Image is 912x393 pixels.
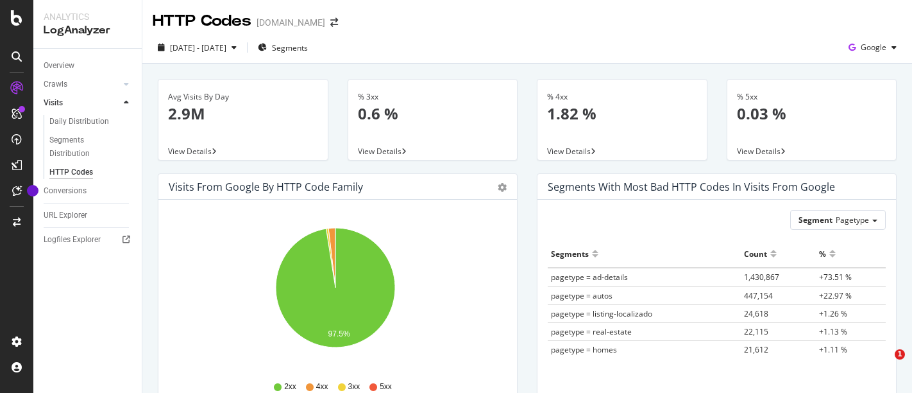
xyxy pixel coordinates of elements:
div: Segments [551,243,589,264]
span: 24,618 [744,308,768,319]
span: Segments [272,42,308,53]
div: URL Explorer [44,209,87,222]
a: Daily Distribution [49,115,133,128]
span: pagetype = real-estate [551,326,632,337]
span: View Details [358,146,401,157]
div: LogAnalyzer [44,23,131,38]
span: pagetype = homes [551,344,617,355]
span: pagetype = ad-details [551,272,628,283]
svg: A chart. [169,220,502,369]
div: Conversions [44,184,87,198]
a: Conversions [44,184,133,198]
div: Segments Distribution [49,134,121,161]
span: 22,115 [744,326,768,337]
span: +1.11 % [819,344,847,355]
div: % [819,243,826,264]
div: arrow-right-arrow-left [330,18,338,27]
span: +1.26 % [819,308,847,319]
div: gear [498,183,507,192]
button: [DATE] - [DATE] [153,37,242,58]
p: 2.9M [168,103,318,125]
div: Visits [44,96,63,110]
p: 1.82 % [547,103,697,125]
span: Pagetype [836,214,869,225]
span: 2xx [284,381,296,392]
span: [DATE] - [DATE] [170,42,226,53]
span: View Details [168,146,212,157]
div: Tooltip anchor [27,185,38,197]
span: Segment [798,214,832,225]
a: Visits [44,96,120,110]
div: % 3xx [358,91,508,103]
span: 1,430,867 [744,272,779,283]
span: 5xx [380,381,392,392]
p: 0.6 % [358,103,508,125]
div: % 5xx [737,91,887,103]
span: Google [861,42,886,53]
span: 447,154 [744,290,773,301]
span: 21,612 [744,344,768,355]
div: HTTP Codes [153,10,251,32]
span: +1.13 % [819,326,847,337]
a: Segments Distribution [49,134,133,161]
span: pagetype = autos [551,290,612,301]
div: Crawls [44,78,67,91]
span: 1 [895,349,905,360]
a: URL Explorer [44,209,133,222]
span: +22.97 % [819,290,852,301]
div: Segments with most bad HTTP codes in Visits from google [548,180,835,193]
p: 0.03 % [737,103,887,125]
a: Overview [44,59,133,73]
div: HTTP Codes [49,166,93,179]
div: Logfiles Explorer [44,233,101,247]
span: View Details [547,146,591,157]
a: Logfiles Explorer [44,233,133,247]
span: 4xx [316,381,328,392]
div: Count [744,243,767,264]
div: Visits from google by HTTP Code Family [169,180,363,193]
div: % 4xx [547,91,697,103]
span: pagetype = listing-localizado [551,308,652,319]
button: Segments [253,37,313,58]
text: 97.5% [328,329,350,338]
iframe: Intercom live chat [868,349,899,380]
div: Avg Visits By Day [168,91,318,103]
a: HTTP Codes [49,166,133,179]
span: +73.51 % [819,272,852,283]
button: Google [843,37,902,58]
div: [DOMAIN_NAME] [257,16,325,29]
div: Analytics [44,10,131,23]
div: Daily Distribution [49,115,109,128]
span: 3xx [348,381,360,392]
a: Crawls [44,78,120,91]
span: View Details [737,146,781,157]
div: Overview [44,59,74,73]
